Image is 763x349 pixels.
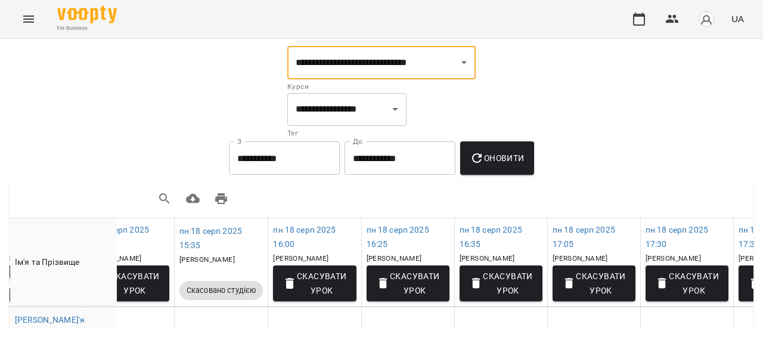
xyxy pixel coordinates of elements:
button: UA [727,8,749,30]
span: Скасовано студією [179,283,263,298]
img: avatar_s.png [698,11,715,27]
span: [PERSON_NAME] [460,254,515,262]
span: Скасувати Урок [562,269,626,298]
a: пн 18 серп 202516:00 [273,225,336,249]
img: Voopty Logo [57,6,117,23]
span: UA [731,13,744,25]
span: Скасувати Урок [469,269,533,298]
a: пн 18 серп 202517:30 [646,225,708,249]
p: Курси [287,81,476,93]
span: [PERSON_NAME] [367,254,422,262]
span: Скасувати Урок [283,269,346,298]
span: [PERSON_NAME] [553,254,608,262]
button: Скасувати Урок [460,265,542,301]
a: пн 18 серп 202515:35 [179,226,242,250]
button: Скасувати Урок [646,265,728,301]
span: Скасувати Урок [655,269,719,298]
a: пн 18 серп 202517:05 [553,225,615,249]
button: Друк [207,184,235,213]
a: [PERSON_NAME]'я [PERSON_NAME] [15,315,85,336]
span: [PERSON_NAME] [646,254,701,262]
span: Скасувати Урок [96,269,160,298]
div: Ім'я та Прізвище [15,255,112,270]
span: Оновити [470,151,524,165]
button: Search [150,184,179,213]
span: For Business [57,24,117,32]
button: Скасувати Урок [273,265,356,301]
button: Завантажити CSV [179,184,207,213]
button: Скасувати Урок [553,265,635,301]
a: пн 18 серп 202516:35 [460,225,522,249]
button: Скасувати Урок [86,265,169,301]
button: Оновити [460,141,534,175]
button: Menu [14,5,43,33]
button: Скасувати Урок [367,265,449,301]
span: Скасувати Урок [376,269,440,298]
p: Тег [287,128,407,140]
span: [PERSON_NAME] [273,254,328,262]
a: пн 18 серп 202516:25 [367,225,429,249]
span: [PERSON_NAME] [179,255,235,264]
a: пн 18 серп 202515:15 [86,225,149,249]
